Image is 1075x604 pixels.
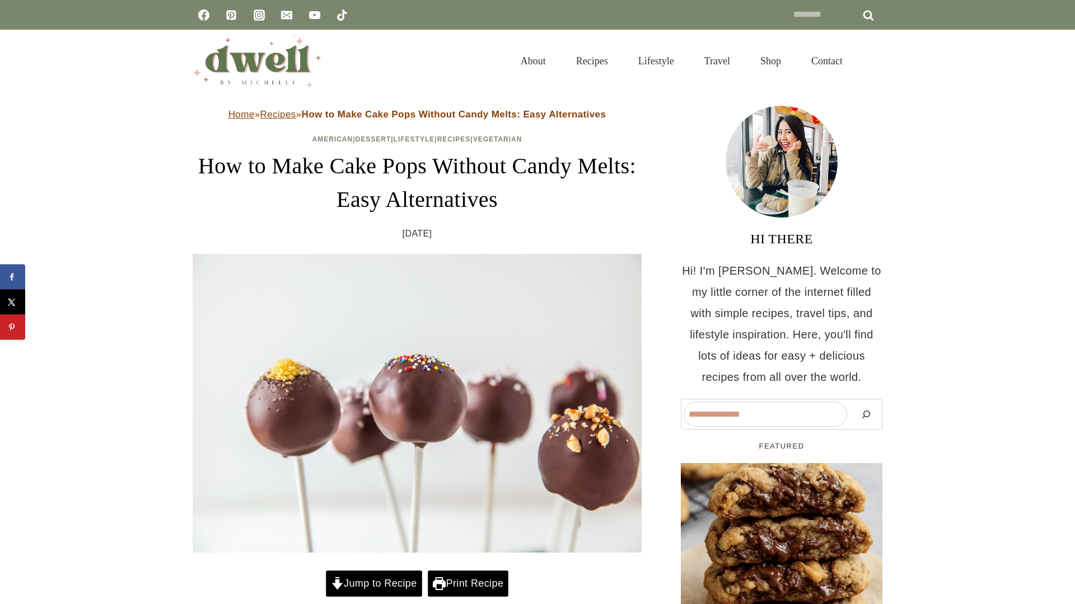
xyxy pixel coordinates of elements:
[331,4,353,26] a: TikTok
[403,225,432,242] time: [DATE]
[302,109,606,120] strong: How to Make Cake Pops Without Candy Melts: Easy Alternatives
[437,135,471,143] a: Recipes
[193,149,642,216] h1: How to Make Cake Pops Without Candy Melts: Easy Alternatives
[303,4,326,26] a: YouTube
[473,135,522,143] a: Vegetarian
[275,4,298,26] a: Email
[853,402,880,427] button: Search
[193,4,215,26] a: Facebook
[561,41,623,81] a: Recipes
[356,135,391,143] a: Dessert
[689,41,745,81] a: Travel
[260,109,296,120] a: Recipes
[681,229,882,249] h3: HI THERE
[428,570,508,596] a: Print Recipe
[312,135,522,143] span: | | | |
[863,51,882,70] button: View Search Form
[796,41,858,81] a: Contact
[681,441,882,452] h5: FEATURED
[248,4,270,26] a: Instagram
[506,41,561,81] a: About
[623,41,689,81] a: Lifestyle
[681,260,882,388] p: Hi! I'm [PERSON_NAME]. Welcome to my little corner of the internet filled with simple recipes, tr...
[312,135,353,143] a: American
[745,41,796,81] a: Shop
[193,35,321,87] img: DWELL by michelle
[506,41,858,81] nav: Primary Navigation
[220,4,242,26] a: Pinterest
[326,570,422,596] a: Jump to Recipe
[228,109,606,120] span: » »
[394,135,435,143] a: Lifestyle
[228,109,255,120] a: Home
